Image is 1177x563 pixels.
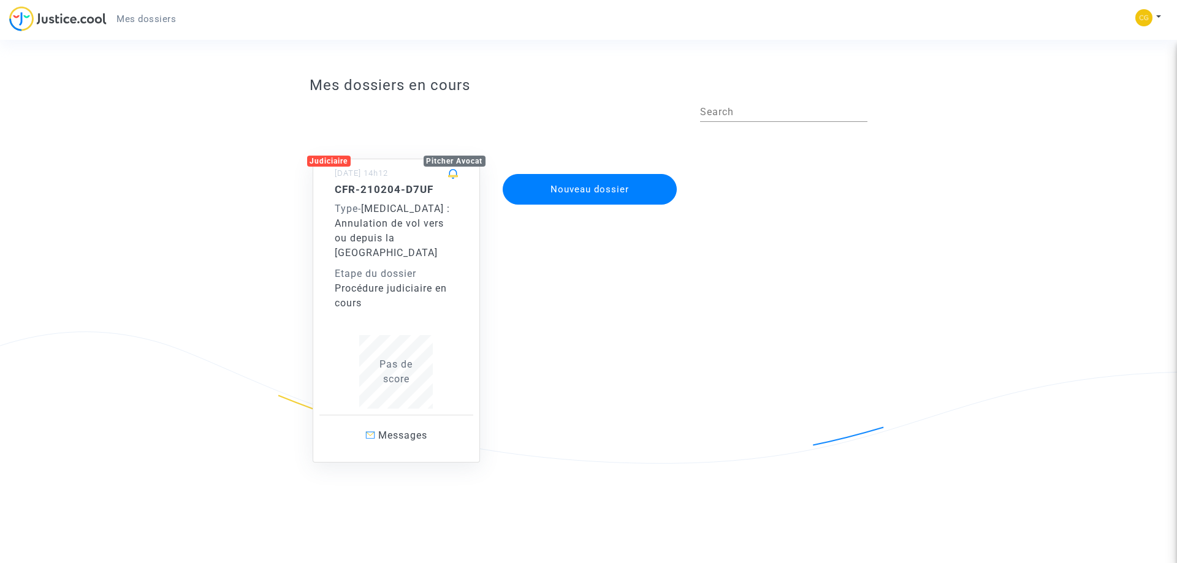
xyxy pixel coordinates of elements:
small: [DATE] 14h12 [335,168,388,178]
h5: CFR-210204-D7UF [335,183,459,195]
button: Nouveau dossier [503,174,677,205]
span: [MEDICAL_DATA] : Annulation de vol vers ou depuis la [GEOGRAPHIC_DATA] [335,203,450,259]
a: Mes dossiers [107,10,186,28]
img: jc-logo.svg [9,6,107,31]
span: Pas de score [379,358,413,385]
div: Etape du dossier [335,266,459,281]
a: Nouveau dossier [501,166,678,178]
div: Judiciaire [307,156,351,167]
img: 3b0e4dd542e63d4ecd2a5b1a61ccf636 [1135,9,1152,26]
div: Procédure judiciaire en cours [335,281,459,311]
span: Messages [378,429,427,441]
span: - [335,203,361,214]
a: Messages [319,415,474,456]
span: Type [335,203,358,214]
a: JudiciairePitcher Avocat[DATE] 14h12CFR-210204-D7UFType-[MEDICAL_DATA] : Annulation de vol vers o... [300,134,493,463]
div: Pitcher Avocat [424,156,486,167]
h3: Mes dossiers en cours [310,77,868,94]
span: Mes dossiers [116,13,176,25]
